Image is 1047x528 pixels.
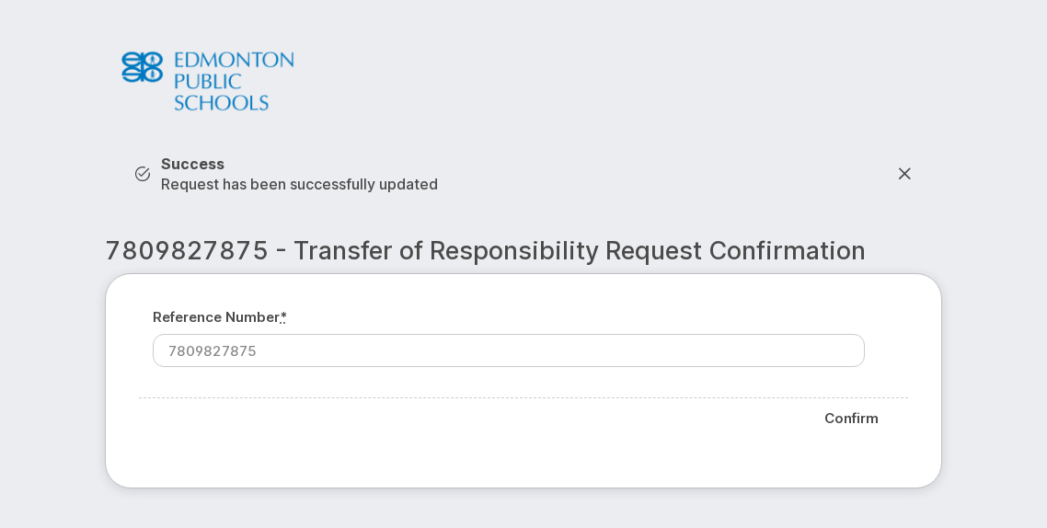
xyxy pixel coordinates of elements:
[161,154,438,175] strong: Success
[161,154,438,196] div: Request has been successfully updated
[280,308,287,326] abbr: required
[809,398,894,438] input: Confirm
[120,48,296,114] img: Edmonton Public School Boards
[105,237,942,265] h2: 7809827875 - Transfer of Responsibility Request Confirmation
[153,307,287,327] label: Reference number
